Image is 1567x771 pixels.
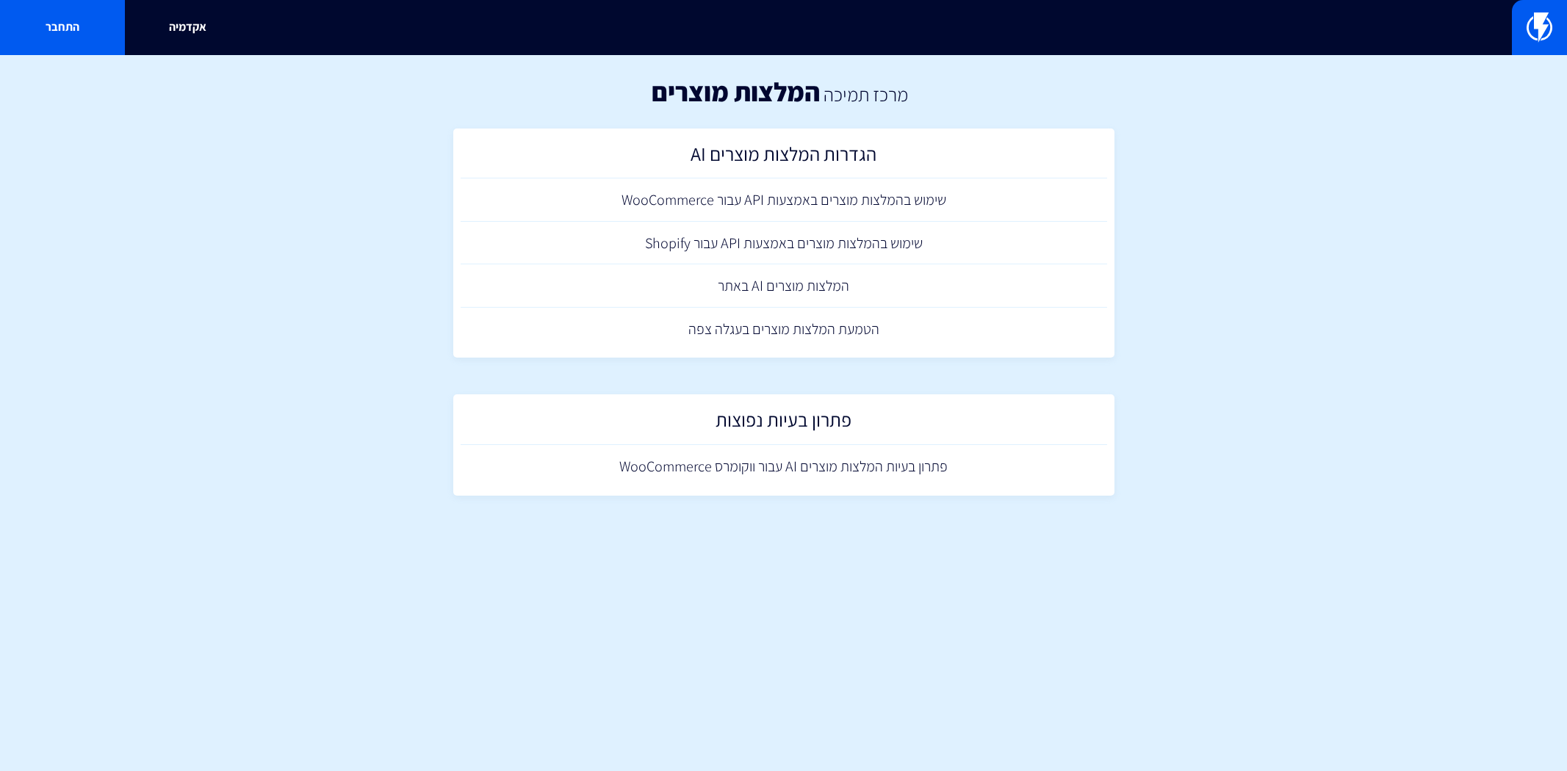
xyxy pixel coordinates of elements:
a: שימוש בהמלצות מוצרים באמצעות API עבור Shopify [461,222,1107,265]
h2: הגדרות המלצות מוצרים AI [468,143,1100,172]
a: הגדרות המלצות מוצרים AI [461,136,1107,179]
a: המלצות מוצרים AI באתר [461,264,1107,308]
h1: המלצות מוצרים [652,77,820,106]
a: הטמעת המלצות מוצרים בעגלה צפה [461,308,1107,351]
a: פתרון בעיות נפוצות [461,402,1107,445]
a: שימוש בהמלצות מוצרים באמצעות API עבור WooCommerce [461,178,1107,222]
h2: פתרון בעיות נפוצות [468,409,1100,438]
a: מרכז תמיכה [824,82,908,106]
a: פתרון בעיות המלצות מוצרים AI עבור ווקומרס WooCommerce [461,445,1107,488]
